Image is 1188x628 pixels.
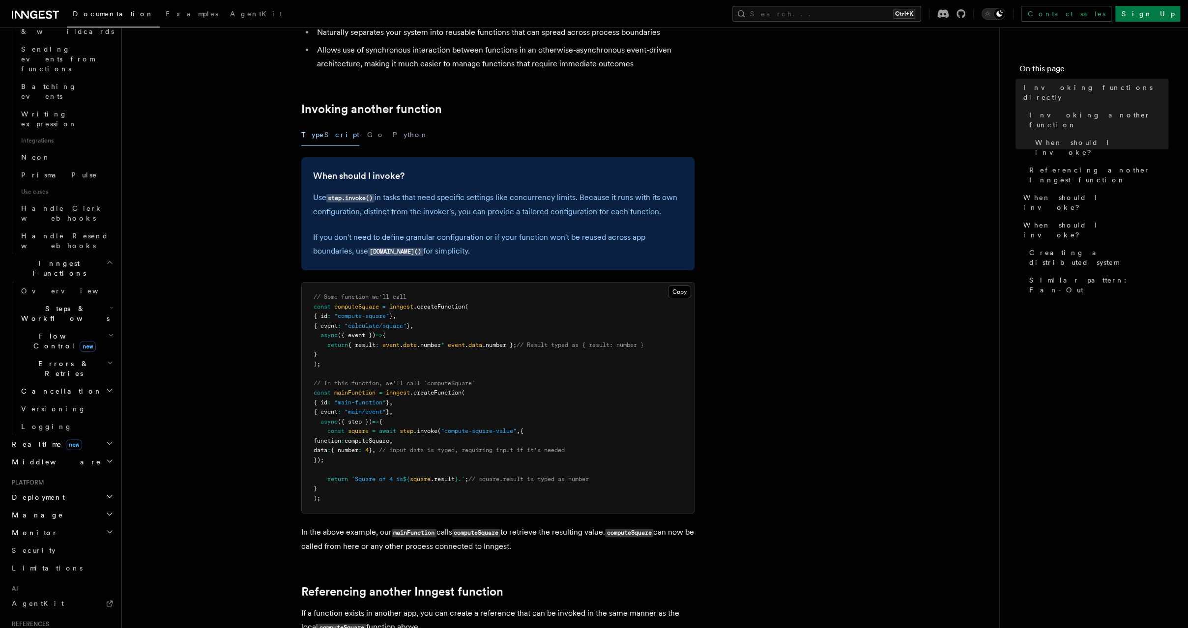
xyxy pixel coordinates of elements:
[21,405,86,413] span: Versioning
[17,40,116,78] a: Sending events from functions
[372,418,379,425] span: =>
[1023,83,1168,102] span: Invoking functions directly
[17,133,116,148] span: Integrations
[441,428,517,434] span: "compute-square-value"
[21,423,72,430] span: Logging
[1019,216,1168,244] a: When should I invoke?
[465,342,468,348] span: .
[73,10,154,18] span: Documentation
[386,408,389,415] span: }
[437,428,441,434] span: (
[348,342,376,348] span: { result
[1029,248,1168,267] span: Creating a distributed system
[17,386,102,396] span: Cancellation
[314,485,317,492] span: }
[462,389,465,396] span: (
[313,230,683,258] p: If you don't need to define granular configuration or if your function won't be reused across app...
[468,476,589,483] span: // square.result is typed as number
[327,447,331,454] span: :
[17,400,116,418] a: Versioning
[327,399,331,406] span: :
[224,3,288,27] a: AgentKit
[382,332,386,339] span: {
[1025,161,1168,189] a: Referencing another Inngest function
[368,248,423,256] code: [DOMAIN_NAME]()
[392,529,436,537] code: mainFunction
[517,342,644,348] span: // Result typed as { result: number }
[468,342,482,348] span: data
[326,194,375,202] code: step.invoke()
[338,332,376,339] span: ({ event })
[1025,271,1168,299] a: Similar pattern: Fan-Out
[17,382,116,400] button: Cancellation
[1115,6,1180,22] a: Sign Up
[12,599,64,607] span: AgentKit
[8,435,116,453] button: Realtimenew
[8,528,58,538] span: Monitor
[458,476,465,483] span: .`
[379,418,382,425] span: {
[314,313,327,319] span: { id
[1025,244,1168,271] a: Creating a distributed system
[389,303,413,310] span: inngest
[17,227,116,255] a: Handle Resend webhooks
[313,169,405,183] a: When should I invoke?
[301,124,359,146] button: TypeScript
[389,399,393,406] span: ,
[413,428,437,434] span: .invoke
[8,282,116,435] div: Inngest Functions
[17,327,116,355] button: Flow Controlnew
[17,355,116,382] button: Errors & Retries
[1021,6,1111,22] a: Contact sales
[331,447,358,454] span: { number
[314,408,338,415] span: { event
[314,43,695,71] li: Allows use of synchronous interaction between functions in an otherwise-asynchronous event-driven...
[21,171,97,179] span: Prisma Pulse
[17,148,116,166] a: Neon
[431,476,455,483] span: .result
[8,559,116,577] a: Limitations
[230,10,282,18] span: AgentKit
[379,389,382,396] span: =
[327,428,345,434] span: const
[313,191,683,219] p: Use in tasks that need specific settings like concurrency limits. Because it runs with its own co...
[345,437,389,444] span: computeSquare
[465,476,468,483] span: ;
[517,428,520,434] span: ,
[66,439,82,450] span: new
[365,447,369,454] span: 4
[403,342,417,348] span: data
[17,418,116,435] a: Logging
[351,476,403,483] span: `Square of 4 is
[465,303,468,310] span: (
[12,564,83,572] span: Limitations
[314,351,317,358] span: }
[338,322,341,329] span: :
[400,342,403,348] span: .
[327,342,348,348] span: return
[1019,63,1168,79] h4: On this page
[348,428,369,434] span: square
[8,506,116,524] button: Manage
[1029,275,1168,295] span: Similar pattern: Fan-Out
[21,232,109,250] span: Handle Resend webhooks
[17,282,116,300] a: Overview
[410,476,431,483] span: square
[314,399,327,406] span: { id
[17,184,116,200] span: Use cases
[341,437,345,444] span: :
[893,9,915,19] kbd: Ctrl+K
[520,428,523,434] span: {
[448,342,465,348] span: event
[379,428,396,434] span: await
[8,595,116,612] a: AgentKit
[314,322,338,329] span: { event
[17,300,116,327] button: Steps & Workflows
[67,3,160,28] a: Documentation
[314,495,320,502] span: );
[389,313,393,319] span: }
[17,78,116,105] a: Batching events
[17,359,107,378] span: Errors & Retries
[21,110,77,128] span: Writing expression
[21,45,94,73] span: Sending events from functions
